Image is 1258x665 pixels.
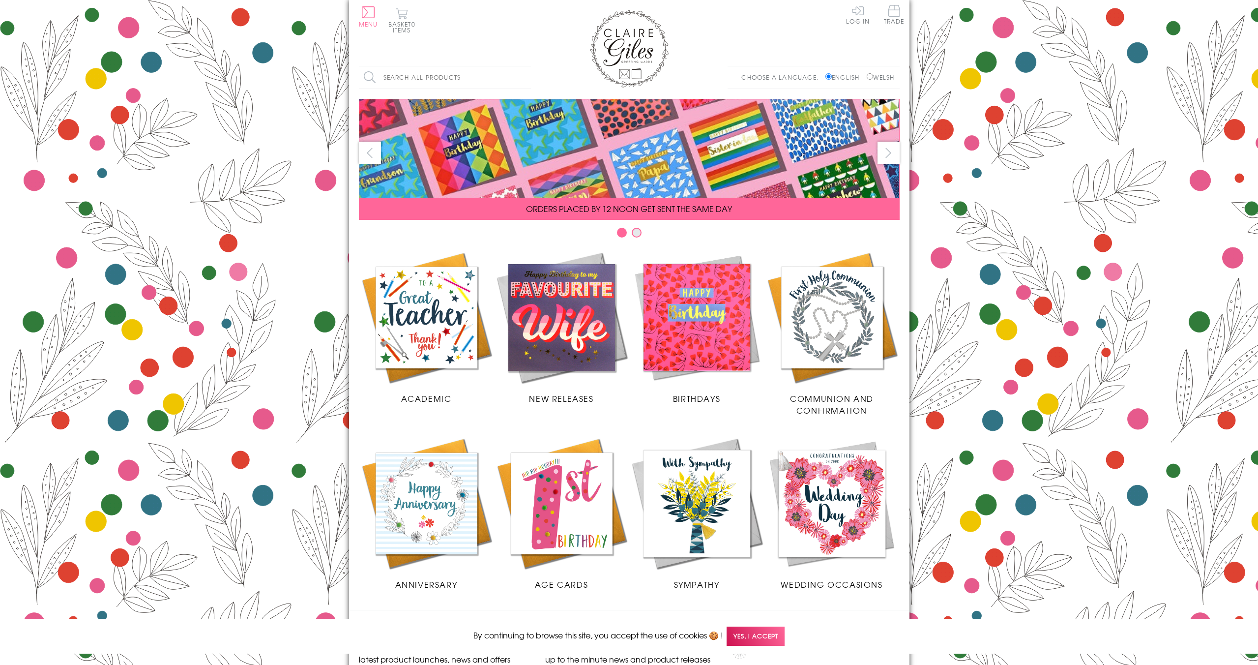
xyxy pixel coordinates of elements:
span: New Releases [529,393,593,404]
span: Wedding Occasions [781,578,882,590]
button: Menu [359,6,378,27]
button: prev [359,142,381,164]
img: Claire Giles Greetings Cards [590,10,669,88]
a: Anniversary [359,436,494,590]
span: Yes, I accept [727,627,785,646]
a: Trade [884,5,905,26]
a: Sympathy [629,436,764,590]
span: Academic [401,393,452,404]
span: Trade [884,5,905,24]
label: English [825,73,864,82]
input: English [825,73,832,80]
a: Academic [359,250,494,404]
a: Accessibility Statement [752,644,875,657]
a: Log In [846,5,870,24]
span: Age Cards [535,578,588,590]
button: Basket0 items [388,8,415,33]
a: New Releases [494,250,629,404]
input: Search all products [359,66,531,89]
button: Carousel Page 1 (Current Slide) [617,228,627,238]
button: Carousel Page 2 [632,228,642,238]
span: Sympathy [674,578,720,590]
span: ORDERS PLACED BY 12 NOON GET SENT THE SAME DAY [526,203,732,214]
a: Age Cards [494,436,629,590]
a: Wedding Occasions [764,436,900,590]
input: Welsh [867,73,873,80]
a: Birthdays [629,250,764,404]
span: 0 items [393,20,415,34]
span: Anniversary [395,578,458,590]
button: next [878,142,900,164]
div: Carousel Pagination [359,227,900,242]
input: Search [521,66,531,89]
label: Welsh [867,73,895,82]
span: Menu [359,20,378,29]
a: Communion and Confirmation [764,250,900,416]
span: Birthdays [673,393,720,404]
p: Choose a language: [741,73,823,82]
span: Communion and Confirmation [790,393,874,416]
